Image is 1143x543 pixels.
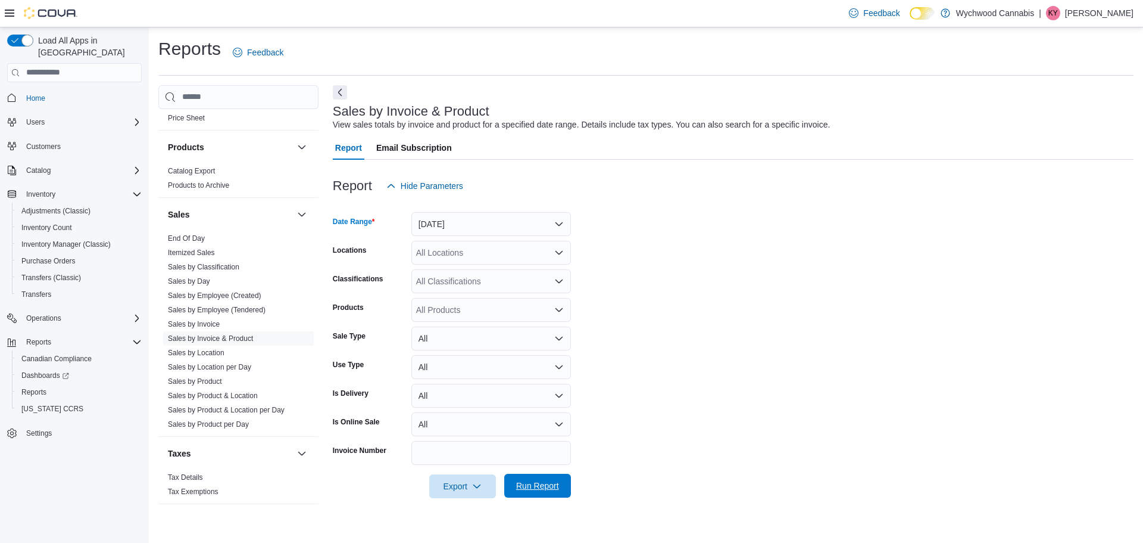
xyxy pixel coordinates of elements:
a: [US_STATE] CCRS [17,402,88,416]
span: Adjustments (Classic) [17,204,142,218]
button: Catalog [21,163,55,178]
a: Sales by Day [168,277,210,286]
a: Sales by Product per Day [168,420,249,429]
label: Products [333,303,364,312]
span: Catalog [21,163,142,178]
button: Purchase Orders [12,253,146,269]
span: Users [21,115,142,129]
span: End Of Day [168,234,205,243]
span: Hide Parameters [401,180,463,192]
button: Open list of options [554,248,564,257]
a: Sales by Classification [168,263,239,271]
span: Report [335,136,362,160]
a: Settings [21,426,57,440]
span: Price Sheet [168,113,205,123]
label: Sale Type [333,331,366,341]
span: Tax Exemptions [168,487,218,497]
span: Export [436,474,489,498]
button: Canadian Compliance [12,350,146,367]
span: Reports [21,335,142,349]
span: Canadian Compliance [21,354,92,364]
button: [DATE] [411,212,571,236]
a: Inventory Manager (Classic) [17,237,115,252]
button: Customers [2,138,146,155]
a: Transfers (Classic) [17,271,86,285]
span: Dashboards [21,371,69,380]
span: Inventory Count [21,223,72,232]
span: Reports [17,385,142,399]
button: Inventory [2,186,146,203]
span: Reports [21,387,46,397]
button: All [411,355,571,379]
span: Run Report [516,480,559,492]
span: Purchase Orders [21,256,76,266]
span: Washington CCRS [17,402,142,416]
span: Settings [21,426,142,440]
span: Inventory [21,187,142,201]
button: Reports [21,335,56,349]
button: Adjustments (Classic) [12,203,146,219]
span: Dashboards [17,368,142,383]
a: Feedback [844,1,904,25]
a: End Of Day [168,234,205,243]
a: Transfers [17,287,56,302]
button: Operations [21,311,66,325]
span: Inventory [26,190,55,199]
a: Sales by Employee (Created) [168,291,261,300]
button: Sales [168,209,292,221]
a: Tax Exemptions [168,488,218,496]
span: Transfers [17,287,142,302]
div: Pricing [158,111,318,130]
p: Wychwood Cannabis [956,6,1034,20]
button: All [411,327,571,350]
a: Sales by Product & Location per Day [168,406,285,414]
input: Dark Mode [910,7,935,20]
button: Products [168,141,292,153]
span: Sales by Product per Day [168,420,249,429]
span: [US_STATE] CCRS [21,404,83,414]
nav: Complex example [7,85,142,473]
span: Sales by Product & Location per Day [168,405,285,415]
label: Is Delivery [333,389,368,398]
label: Classifications [333,274,383,284]
a: Sales by Employee (Tendered) [168,306,266,314]
span: Feedback [247,46,283,58]
div: View sales totals by invoice and product for a specified date range. Details include tax types. Y... [333,119,830,131]
button: Settings [2,424,146,442]
div: Sales [158,231,318,436]
label: Locations [333,246,367,255]
button: Transfers [12,286,146,303]
a: Sales by Location per Day [168,363,251,371]
a: Sales by Product [168,377,222,386]
img: Cova [24,7,77,19]
a: Sales by Location [168,349,224,357]
span: Transfers (Classic) [17,271,142,285]
button: Inventory Manager (Classic) [12,236,146,253]
button: Inventory Count [12,219,146,236]
button: [US_STATE] CCRS [12,401,146,417]
h1: Reports [158,37,221,61]
div: Products [158,164,318,197]
span: Customers [26,142,61,151]
a: Itemized Sales [168,249,215,257]
span: Inventory Count [17,221,142,235]
label: Invoice Number [333,446,386,455]
h3: Sales [168,209,190,221]
a: Inventory Count [17,221,77,235]
span: Inventory Manager (Classic) [17,237,142,252]
span: Catalog Export [168,166,215,176]
button: Taxes [295,446,309,461]
p: | [1039,6,1041,20]
button: Open list of options [554,277,564,286]
span: Canadian Compliance [17,352,142,366]
span: Sales by Day [168,277,210,286]
a: Tax Details [168,473,203,482]
button: Sales [295,207,309,222]
span: Sales by Classification [168,262,239,272]
span: Home [26,94,45,103]
button: Home [2,89,146,107]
